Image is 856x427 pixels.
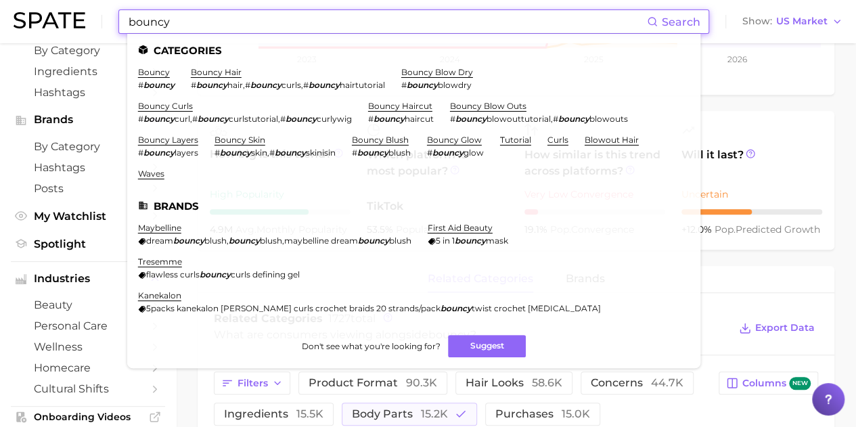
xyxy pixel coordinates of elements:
[284,235,358,246] span: maybelline dream
[11,157,165,178] a: Hashtags
[11,136,165,157] a: by Category
[275,148,306,158] em: bouncy
[245,80,250,90] span: #
[755,322,815,334] span: Export Data
[296,407,323,420] span: 15.5k
[251,148,267,158] span: skin
[34,44,142,57] span: by Category
[436,235,455,246] span: 5 in 1
[401,67,473,77] a: bouncy blow dry
[146,235,173,246] span: dream
[591,378,683,388] span: concerns
[11,357,165,378] a: homecare
[138,101,193,111] a: bouncy curls
[450,114,455,124] span: #
[406,376,437,389] span: 90.3k
[306,148,336,158] span: skinisin
[34,382,142,395] span: cultural shifts
[173,235,204,246] em: bouncy
[34,161,142,174] span: Hashtags
[466,378,562,388] span: hair looks
[34,140,142,153] span: by Category
[34,273,142,285] span: Industries
[301,341,440,351] span: Don't see what you're looking for?
[405,114,434,124] span: haircut
[250,80,281,90] em: bouncy
[138,168,164,179] a: waves
[464,148,484,158] span: glow
[34,182,142,195] span: Posts
[495,409,590,420] span: purchases
[553,114,558,124] span: #
[11,269,165,289] button: Industries
[681,147,822,179] span: Will it last?
[146,269,200,279] span: flawless curls
[146,303,441,313] span: 5packs kanekalon [PERSON_NAME] curls crochet braids 20 strands/pack
[558,114,589,124] em: bouncy
[739,13,846,30] button: ShowUS Market
[389,235,411,246] span: blush
[34,114,142,126] span: Brands
[138,114,143,124] span: #
[34,411,142,423] span: Onboarding Videos
[789,377,811,390] span: new
[34,340,142,353] span: wellness
[427,148,432,158] span: #
[214,372,290,395] button: Filters
[229,235,260,246] em: bouncy
[407,80,438,90] em: bouncy
[11,82,165,103] a: Hashtags
[281,80,301,90] span: curls
[662,16,700,28] span: Search
[727,54,747,64] tspan: 2026
[11,407,165,427] a: Onboarding Videos
[127,10,647,33] input: Search here for a brand, industry, or ingredient
[736,319,818,338] button: Export Data
[200,269,231,279] em: bouncy
[191,80,385,90] div: , ,
[238,378,268,389] span: Filters
[562,407,590,420] span: 15.0k
[143,114,175,124] em: bouncy
[340,80,385,90] span: hairtutorial
[776,18,828,25] span: US Market
[487,114,551,124] span: blowouttutorial
[681,186,822,202] div: Uncertain
[229,114,278,124] span: curlstutorial
[138,80,143,90] span: #
[224,409,323,420] span: ingredients
[215,148,220,158] span: #
[532,376,562,389] span: 58.6k
[651,376,683,389] span: 44.7k
[317,114,352,124] span: curlywig
[175,114,190,124] span: curl
[198,114,229,124] em: bouncy
[547,135,568,145] a: curls
[401,80,407,90] span: #
[215,148,336,158] div: ,
[448,335,526,357] button: Suggest
[11,61,165,82] a: Ingredients
[286,114,317,124] em: bouncy
[715,223,736,235] abbr: popularity index
[11,315,165,336] a: personal care
[192,114,198,124] span: #
[11,336,165,357] a: wellness
[358,235,389,246] em: bouncy
[472,303,601,313] span: twist crochet [MEDICAL_DATA]
[450,114,628,124] div: ,
[715,223,820,235] span: predicted growth
[441,303,472,313] em: bouncy
[374,114,405,124] em: bouncy
[204,235,227,246] span: blush
[455,114,487,124] em: bouncy
[14,12,85,28] img: SPATE
[143,148,175,158] em: bouncy
[742,18,772,25] span: Show
[34,238,142,250] span: Spotlight
[191,80,196,90] span: #
[175,148,198,158] span: layers
[368,101,432,111] a: bouncy haircut
[421,407,448,420] span: 15.2k
[138,200,690,212] li: Brands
